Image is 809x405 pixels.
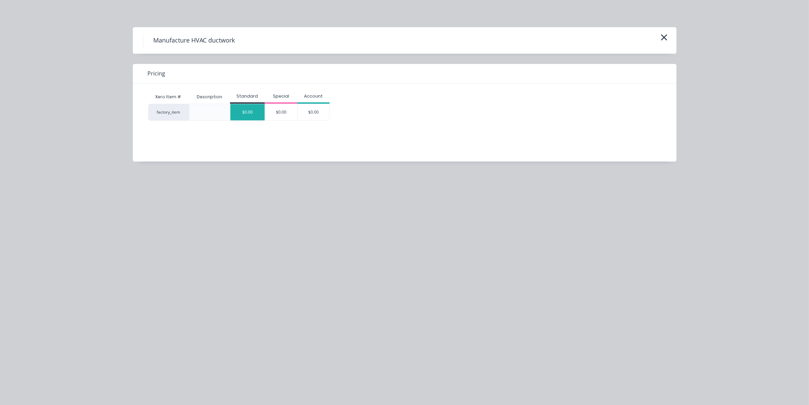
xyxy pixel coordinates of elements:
[265,93,297,99] div: Special
[143,34,245,47] h4: Manufacture HVAC ductwork
[230,104,265,120] div: $0.00
[298,104,330,120] div: $0.00
[265,104,297,120] div: $0.00
[148,69,165,78] span: Pricing
[297,93,330,99] div: Account
[230,93,265,99] div: Standard
[148,104,189,121] div: factory_item
[191,88,228,105] div: Description
[148,90,189,104] div: Xero Item #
